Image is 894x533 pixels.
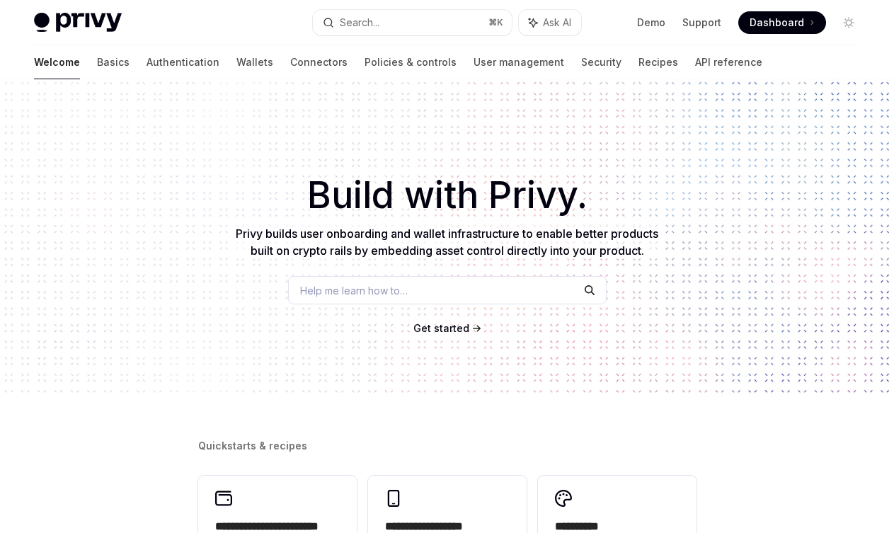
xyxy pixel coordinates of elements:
[837,11,860,34] button: Toggle dark mode
[519,10,581,35] button: Ask AI
[474,45,564,79] a: User management
[637,16,665,30] a: Demo
[307,183,588,208] span: Build with Privy.
[147,45,219,79] a: Authentication
[365,45,457,79] a: Policies & controls
[97,45,130,79] a: Basics
[488,17,503,28] span: ⌘ K
[543,16,571,30] span: Ask AI
[750,16,804,30] span: Dashboard
[638,45,678,79] a: Recipes
[738,11,826,34] a: Dashboard
[300,283,408,298] span: Help me learn how to…
[313,10,511,35] button: Search...⌘K
[413,322,469,334] span: Get started
[340,14,379,31] div: Search...
[236,227,658,258] span: Privy builds user onboarding and wallet infrastructure to enable better products built on crypto ...
[34,45,80,79] a: Welcome
[34,13,122,33] img: light logo
[236,45,273,79] a: Wallets
[695,45,762,79] a: API reference
[290,45,348,79] a: Connectors
[682,16,721,30] a: Support
[198,439,307,453] span: Quickstarts & recipes
[413,321,469,336] a: Get started
[581,45,621,79] a: Security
